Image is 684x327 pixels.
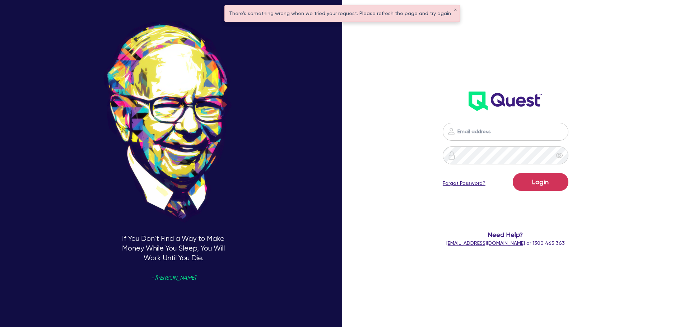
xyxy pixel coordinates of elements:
input: Email address [443,123,568,141]
img: wH2k97JdezQIQAAAABJRU5ErkJggg== [469,92,542,111]
span: Need Help? [414,230,597,239]
span: or 1300 465 363 [446,240,565,246]
span: - [PERSON_NAME] [151,275,196,281]
div: There's something wrong when we tried your request. Please refresh the page and try again [225,5,460,22]
a: Forgot Password? [443,179,485,187]
span: eye [556,152,563,159]
button: Login [513,173,568,191]
a: [EMAIL_ADDRESS][DOMAIN_NAME] [446,240,525,246]
img: icon-password [447,151,456,160]
img: icon-password [447,127,456,136]
button: ✕ [454,8,457,12]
